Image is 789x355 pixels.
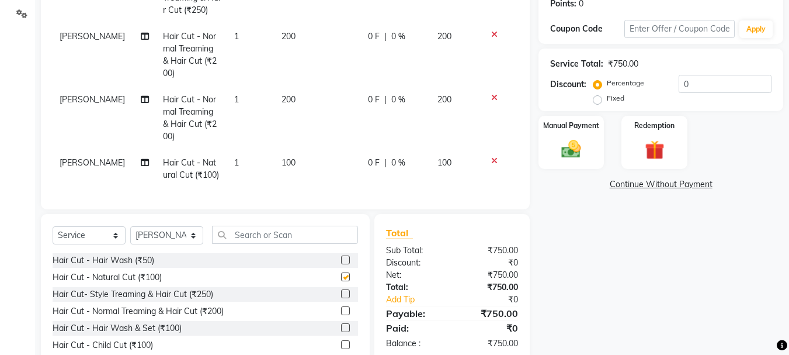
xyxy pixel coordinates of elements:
[281,31,296,42] span: 200
[452,337,527,350] div: ₹750.00
[163,94,217,142] span: Hair Cut - Normal Treaming & Hair Cut (₹200)
[543,120,599,131] label: Manual Payment
[607,78,644,88] label: Percentage
[212,226,358,244] input: Search or Scan
[452,244,527,257] div: ₹750.00
[377,244,452,257] div: Sub Total:
[234,94,239,105] span: 1
[281,94,296,105] span: 200
[234,157,239,168] span: 1
[53,339,153,351] div: Hair Cut - Child Cut (₹100)
[391,30,405,43] span: 0 %
[163,31,217,78] span: Hair Cut - Normal Treaming & Hair Cut (₹200)
[53,254,154,267] div: Hair Cut - Hair Wash (₹50)
[608,58,638,70] div: ₹750.00
[555,138,587,160] img: _cash.svg
[452,321,527,335] div: ₹0
[53,322,182,335] div: Hair Cut - Hair Wash & Set (₹100)
[452,281,527,294] div: ₹750.00
[60,31,125,42] span: [PERSON_NAME]
[391,94,405,106] span: 0 %
[234,31,239,42] span: 1
[739,20,773,38] button: Apply
[624,20,735,38] input: Enter Offer / Coupon Code
[368,94,380,106] span: 0 F
[377,269,452,281] div: Net:
[452,269,527,281] div: ₹750.00
[377,257,452,269] div: Discount:
[368,30,380,43] span: 0 F
[281,157,296,168] span: 100
[452,306,527,320] div: ₹750.00
[163,157,219,180] span: Hair Cut - Natural Cut (₹100)
[550,23,624,35] div: Coupon Code
[437,31,451,42] span: 200
[60,157,125,168] span: [PERSON_NAME]
[634,120,675,131] label: Redemption
[377,321,452,335] div: Paid:
[465,294,527,306] div: ₹0
[452,257,527,269] div: ₹0
[386,227,413,239] span: Total
[377,337,452,350] div: Balance :
[384,30,387,43] span: |
[377,294,464,306] a: Add Tip
[53,288,213,301] div: Hair Cut- Style Treaming & Hair Cut (₹250)
[437,157,451,168] span: 100
[639,138,670,162] img: _gift.svg
[437,94,451,105] span: 200
[53,305,224,318] div: Hair Cut - Normal Treaming & Hair Cut (₹200)
[60,94,125,105] span: [PERSON_NAME]
[550,78,586,91] div: Discount:
[391,157,405,169] span: 0 %
[384,157,387,169] span: |
[53,271,162,284] div: Hair Cut - Natural Cut (₹100)
[607,93,624,104] label: Fixed
[368,157,380,169] span: 0 F
[550,58,603,70] div: Service Total:
[377,281,452,294] div: Total:
[377,306,452,320] div: Payable:
[384,94,387,106] span: |
[541,178,781,191] a: Continue Without Payment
